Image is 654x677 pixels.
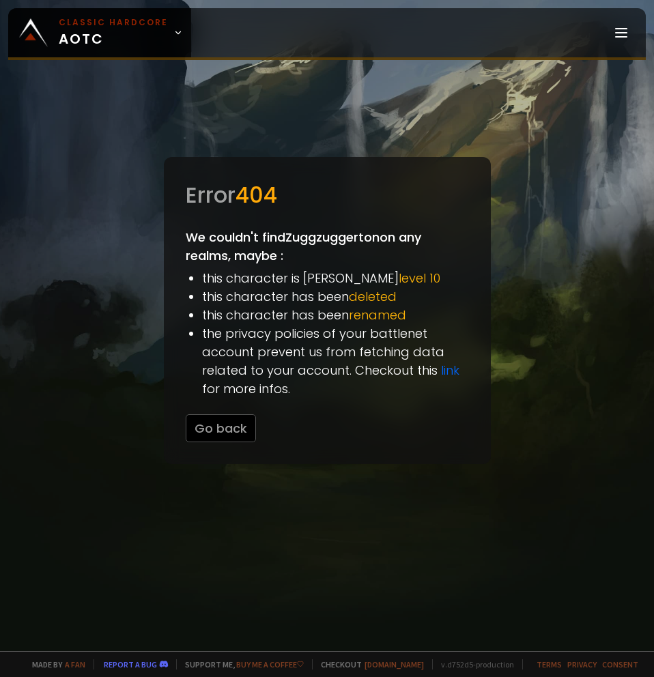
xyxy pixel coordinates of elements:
[202,306,469,324] li: this character has been
[186,420,256,437] a: Go back
[186,414,256,442] button: Go back
[537,659,562,669] a: Terms
[349,288,397,305] span: deleted
[59,16,168,29] small: Classic Hardcore
[236,179,277,210] span: 404
[432,659,514,669] span: v. d752d5 - production
[164,157,491,464] div: We couldn't find Zuggzuggerton on any realms, maybe :
[602,659,638,669] a: Consent
[8,8,191,57] a: Classic HardcoreAOTC
[59,16,168,49] span: AOTC
[399,270,440,287] span: level 10
[312,659,424,669] span: Checkout
[567,659,597,669] a: Privacy
[202,287,469,306] li: this character has been
[186,179,469,212] div: Error
[65,659,85,669] a: a fan
[24,659,85,669] span: Made by
[202,269,469,287] li: this character is [PERSON_NAME]
[349,306,406,323] span: renamed
[441,362,459,379] a: link
[202,324,469,398] li: the privacy policies of your battlenet account prevent us from fetching data related to your acco...
[176,659,304,669] span: Support me,
[236,659,304,669] a: Buy me a coffee
[104,659,157,669] a: Report a bug
[365,659,424,669] a: [DOMAIN_NAME]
